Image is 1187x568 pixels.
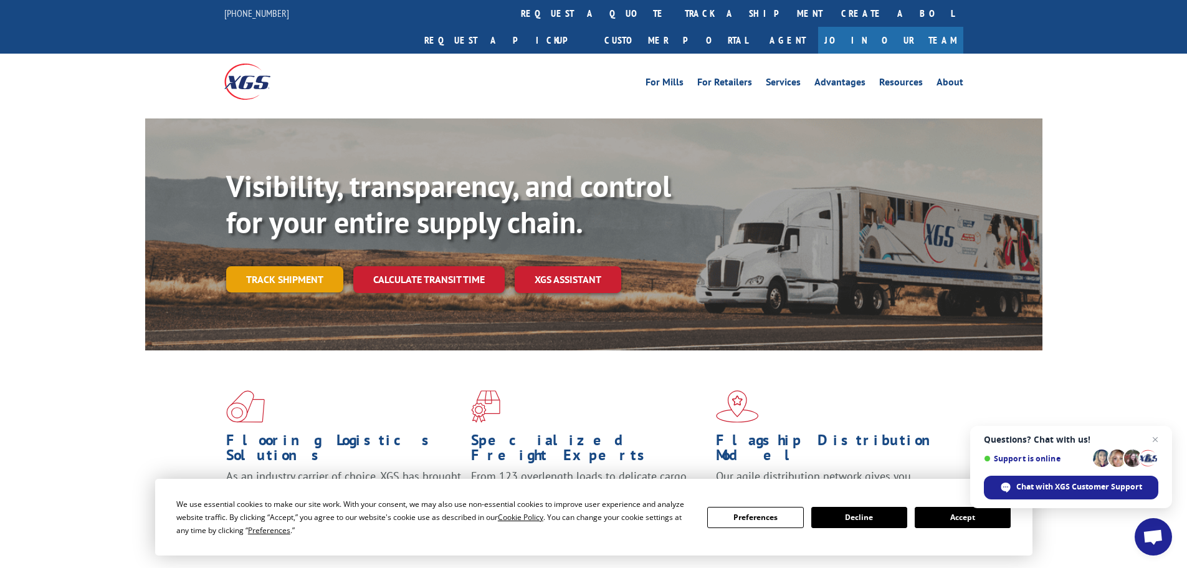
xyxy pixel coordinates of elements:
div: Cookie Consent Prompt [155,479,1032,556]
span: Support is online [984,454,1089,463]
div: Open chat [1135,518,1172,556]
a: Request a pickup [415,27,595,54]
img: xgs-icon-total-supply-chain-intelligence-red [226,390,265,423]
b: Visibility, transparency, and control for your entire supply chain. [226,166,671,241]
a: Agent [757,27,818,54]
span: Our agile distribution network gives you nationwide inventory management on demand. [716,469,945,498]
span: Preferences [248,525,290,536]
div: We use essential cookies to make our site work. With your consent, we may also use non-essential ... [176,498,692,537]
button: Accept [915,507,1011,528]
a: For Retailers [697,77,752,91]
a: For Mills [646,77,684,91]
h1: Specialized Freight Experts [471,433,707,469]
img: xgs-icon-focused-on-flooring-red [471,390,500,423]
h1: Flagship Distribution Model [716,433,951,469]
a: XGS ASSISTANT [515,266,621,293]
a: [PHONE_NUMBER] [224,7,289,19]
button: Decline [811,507,907,528]
span: As an industry carrier of choice, XGS has brought innovation and dedication to flooring logistics... [226,469,461,513]
a: Track shipment [226,266,343,292]
span: Chat with XGS Customer Support [1016,481,1142,493]
span: Cookie Policy [498,512,543,522]
span: Close chat [1148,432,1163,447]
a: Calculate transit time [353,266,505,293]
a: Advantages [814,77,865,91]
a: Resources [879,77,923,91]
button: Preferences [707,507,803,528]
span: Questions? Chat with us! [984,435,1158,445]
a: About [937,77,963,91]
a: Services [766,77,801,91]
p: From 123 overlength loads to delicate cargo, our experienced staff knows the best way to move you... [471,469,707,524]
img: xgs-icon-flagship-distribution-model-red [716,390,759,423]
a: Customer Portal [595,27,757,54]
div: Chat with XGS Customer Support [984,476,1158,499]
h1: Flooring Logistics Solutions [226,433,462,469]
a: Join Our Team [818,27,963,54]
